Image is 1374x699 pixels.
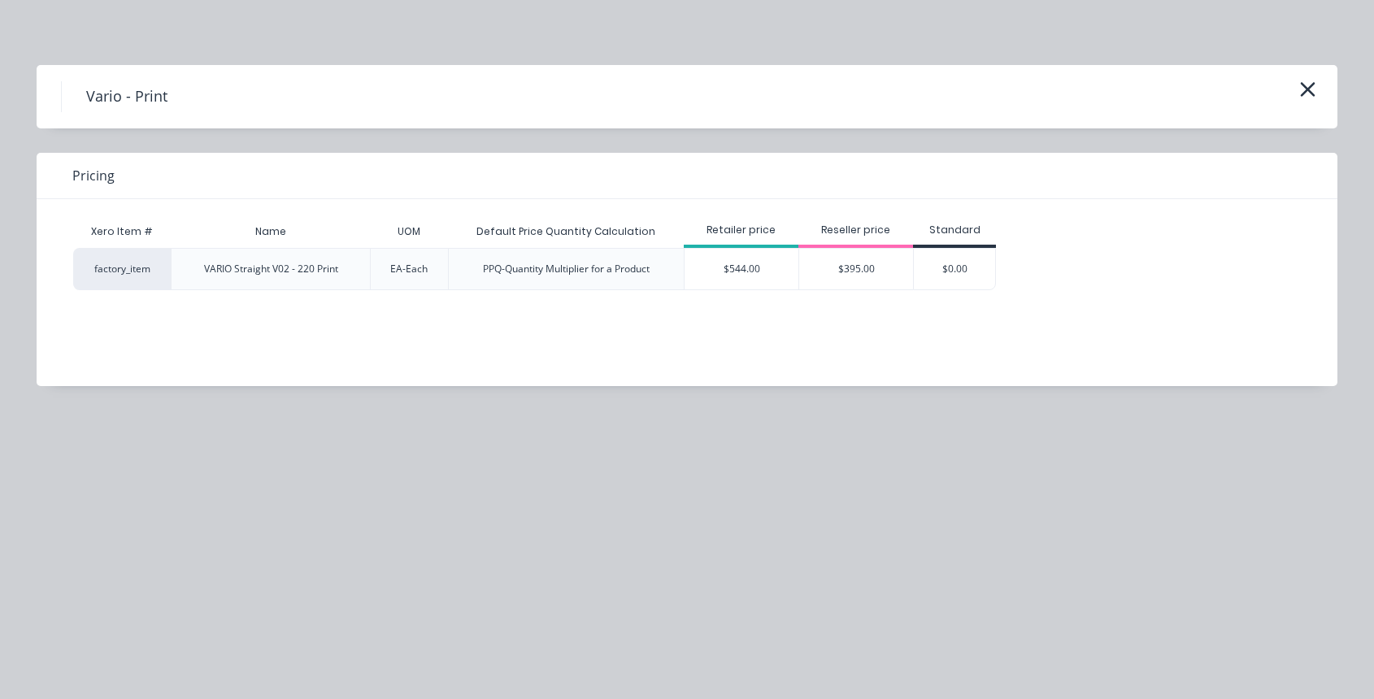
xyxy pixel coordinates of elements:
div: UOM [385,211,433,252]
div: PPQ-Quantity Multiplier for a Product [483,262,650,276]
div: $395.00 [799,249,913,289]
span: Pricing [72,166,115,185]
div: Reseller price [798,223,913,237]
div: EA-Each [390,262,428,276]
div: Default Price Quantity Calculation [463,211,668,252]
h4: Vario - Print [61,81,192,112]
div: Name [242,211,299,252]
div: Standard [913,223,996,237]
div: $544.00 [685,249,798,289]
div: factory_item [73,248,171,290]
div: Xero Item # [73,215,171,248]
div: VARIO Straight V02 - 220 Print [204,262,338,276]
div: $0.00 [914,249,995,289]
div: Retailer price [684,223,798,237]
